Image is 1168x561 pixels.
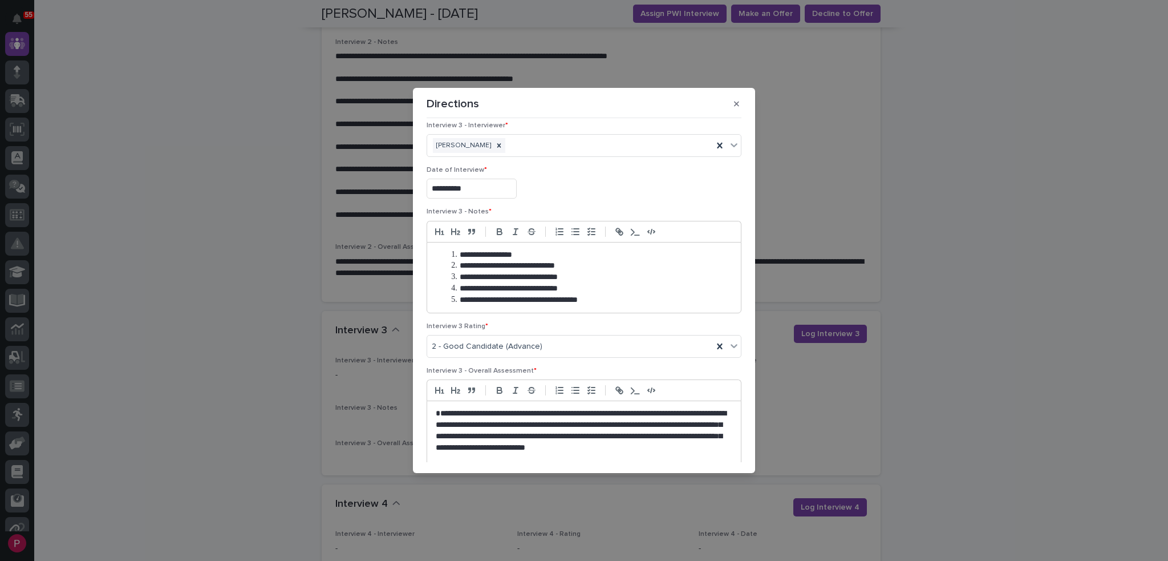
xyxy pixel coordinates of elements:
p: Directions [427,97,479,111]
span: Interview 3 Rating [427,323,488,330]
div: [PERSON_NAME] [433,138,493,154]
span: Interview 3 - Notes [427,208,492,215]
span: Interview 3 - Interviewer [427,122,508,129]
span: Date of Interview [427,167,487,173]
span: 2 - Good Candidate (Advance) [432,341,542,353]
span: Interview 3 - Overall Assessment [427,368,537,374]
